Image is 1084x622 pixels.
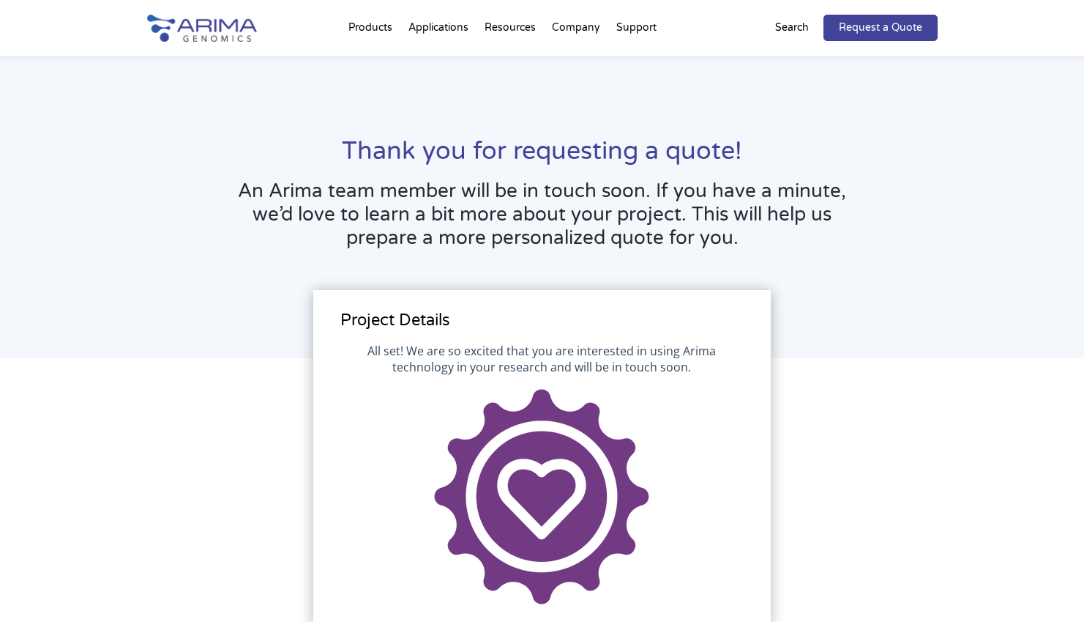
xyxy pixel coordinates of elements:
[340,311,450,330] span: Project Details
[340,343,743,607] iframe: Form 1
[823,15,938,41] a: Request a Quote
[775,18,809,37] p: Search
[217,135,867,179] h1: Thank you for requesting a quote!
[147,15,257,42] img: Arima-Genomics-logo
[217,179,867,261] h3: An Arima team member will be in touch soon. If you have a minute, we’d love to learn a bit more a...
